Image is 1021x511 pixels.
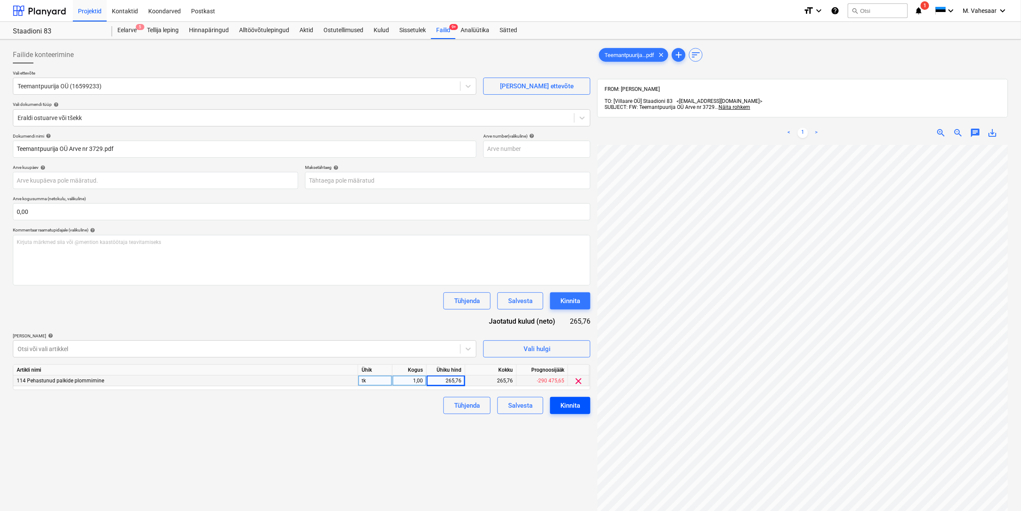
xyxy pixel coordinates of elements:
[605,98,762,104] span: TO: [Villaare OÜ] Staadioni 83 <[EMAIL_ADDRESS][DOMAIN_NAME]>
[13,102,590,107] div: Vali dokumendi tüüp
[455,22,494,39] a: Analüütika
[358,365,392,376] div: Ühik
[392,365,427,376] div: Kogus
[953,128,964,138] span: zoom_out
[332,165,338,170] span: help
[494,22,522,39] a: Sätted
[970,128,981,138] span: chat
[936,128,946,138] span: zoom_in
[656,50,666,60] span: clear
[715,104,750,110] span: ...
[605,104,715,110] span: SUBJECT: FW: Teemantpuurija OÜ Arve nr 3729
[44,133,51,138] span: help
[483,133,590,139] div: Arve number (valikuline)
[803,6,814,16] i: format_size
[605,86,660,92] span: FROM: [PERSON_NAME]
[13,203,590,220] input: Arve kogusumma (netokulu, valikuline)
[443,292,491,310] button: Tühjenda
[305,172,590,189] input: Tähtaega pole määratud
[517,376,568,386] div: -290 475,65
[454,400,480,411] div: Tühjenda
[483,141,590,158] input: Arve number
[13,165,298,170] div: Arve kuupäev
[431,22,455,39] div: Failid
[17,378,104,384] span: 114 Pehastunud palkide plommimine
[719,104,750,110] span: Näita rohkem
[524,343,551,355] div: Vali hulgi
[112,22,142,39] div: Eelarve
[550,292,590,310] button: Kinnita
[358,376,392,386] div: tk
[13,50,74,60] span: Failide konteerimine
[508,400,533,411] div: Salvesta
[915,6,923,16] i: notifications
[798,128,808,138] a: Page 1 is your current page
[184,22,234,39] a: Hinnapäringud
[13,227,590,233] div: Kommentaar raamatupidajale (valikuline)
[517,365,568,376] div: Prognoosijääk
[449,24,458,30] span: 9+
[599,48,668,62] div: Teemantpuurija...pdf
[599,52,659,58] span: Teemantpuurija...pdf
[13,27,102,36] div: Staadioni 83
[574,376,584,386] span: clear
[112,22,142,39] a: Eelarve5
[497,292,543,310] button: Salvesta
[560,295,580,307] div: Kinnita
[88,228,95,233] span: help
[831,6,839,16] i: Abikeskus
[508,295,533,307] div: Salvesta
[13,141,476,158] input: Dokumendi nimi
[13,172,298,189] input: Arve kuupäeva pole määratud.
[988,128,998,138] span: save_alt
[394,22,431,39] a: Sissetulek
[142,22,184,39] a: Tellija leping
[527,133,534,138] span: help
[569,316,591,326] div: 265,76
[465,376,517,386] div: 265,76
[396,376,423,386] div: 1,00
[318,22,368,39] a: Ostutellimused
[946,6,956,16] i: keyboard_arrow_down
[46,333,53,338] span: help
[483,78,590,95] button: [PERSON_NAME] ettevõte
[497,397,543,414] button: Salvesta
[430,376,461,386] div: 265,76
[13,133,476,139] div: Dokumendi nimi
[13,365,358,376] div: Artikli nimi
[814,6,824,16] i: keyboard_arrow_down
[136,24,144,30] span: 5
[784,128,794,138] a: Previous page
[39,165,45,170] span: help
[963,7,997,14] span: M. Vahesaar
[483,340,590,358] button: Vali hulgi
[13,70,476,78] p: Vali ettevõte
[234,22,294,39] a: Alltöövõtulepingud
[691,50,701,60] span: sort
[465,365,517,376] div: Kokku
[52,102,59,107] span: help
[852,7,859,14] span: search
[431,22,455,39] a: Failid9+
[454,295,480,307] div: Tühjenda
[13,196,590,203] p: Arve kogusumma (netokulu, valikuline)
[848,3,908,18] button: Otsi
[368,22,394,39] a: Kulud
[921,1,929,10] span: 1
[443,397,491,414] button: Tühjenda
[294,22,318,39] a: Aktid
[13,333,476,339] div: [PERSON_NAME]
[550,397,590,414] button: Kinnita
[811,128,822,138] a: Next page
[479,316,569,326] div: Jaotatud kulud (neto)
[674,50,684,60] span: add
[998,6,1008,16] i: keyboard_arrow_down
